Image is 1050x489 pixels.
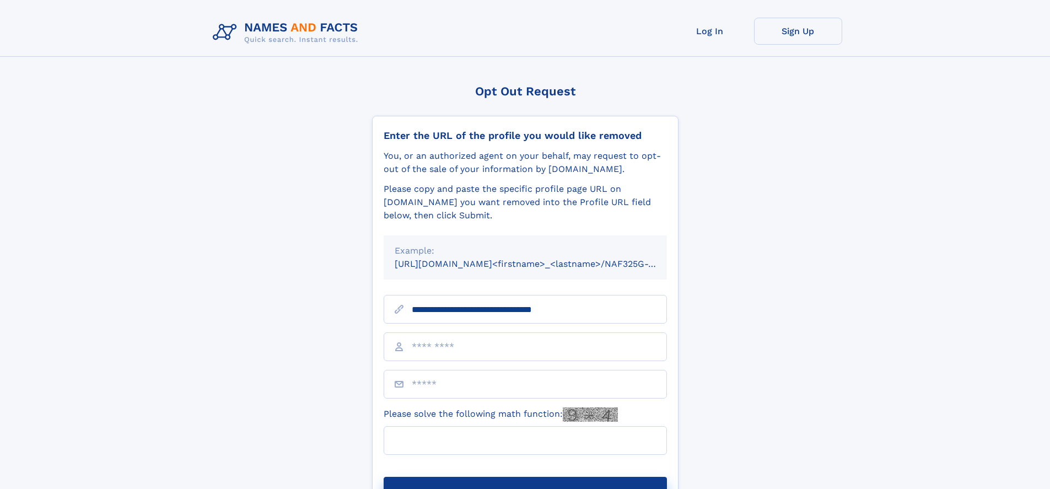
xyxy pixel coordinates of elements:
div: Enter the URL of the profile you would like removed [384,130,667,142]
div: Opt Out Request [372,84,679,98]
img: Logo Names and Facts [208,18,367,47]
div: Please copy and paste the specific profile page URL on [DOMAIN_NAME] you want removed into the Pr... [384,182,667,222]
label: Please solve the following math function: [384,407,618,422]
a: Log In [666,18,754,45]
a: Sign Up [754,18,842,45]
div: You, or an authorized agent on your behalf, may request to opt-out of the sale of your informatio... [384,149,667,176]
small: [URL][DOMAIN_NAME]<firstname>_<lastname>/NAF325G-xxxxxxxx [395,259,688,269]
div: Example: [395,244,656,257]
